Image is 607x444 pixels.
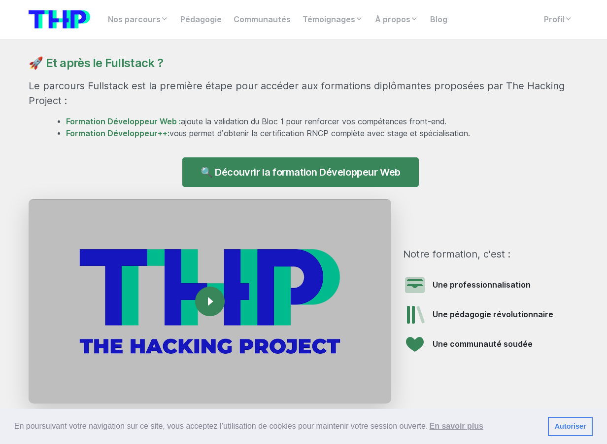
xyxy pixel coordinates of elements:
[424,10,453,30] a: Blog
[29,10,90,29] img: logo
[433,280,531,290] span: Une professionnalisation
[433,339,533,349] span: Une communauté soudée
[403,247,578,261] p: Notre formation, c'est :
[66,116,578,128] li: ajoute la validation du Bloc 1 pour renforcer vos compétences front-end.
[29,199,391,404] img: thumbnail
[369,10,424,30] a: À propos
[182,157,419,187] a: 🔍 Découvrir la formation Développeur Web
[228,10,297,30] a: Communautés
[29,78,578,108] p: Le parcours Fullstack est la première étape pour accéder aux formations diplômantes proposées par...
[29,56,578,71] h4: 🚀 Et après le Fullstack ?
[538,10,578,30] a: Profil
[433,310,553,319] span: Une pédagogie révolutionnaire
[14,419,540,434] span: En poursuivant votre navigation sur ce site, vous acceptez l’utilisation de cookies pour mainteni...
[548,417,593,437] a: dismiss cookie message
[66,128,578,140] li: vous permet d’obtenir la certification RNCP complète avec stage et spécialisation.
[102,10,174,30] a: Nos parcours
[428,419,485,434] a: learn more about cookies
[66,117,181,126] a: Formation Développeur Web :
[297,10,369,30] a: Témoignages
[66,129,169,138] a: Formation Développeur++:
[174,10,228,30] a: Pédagogie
